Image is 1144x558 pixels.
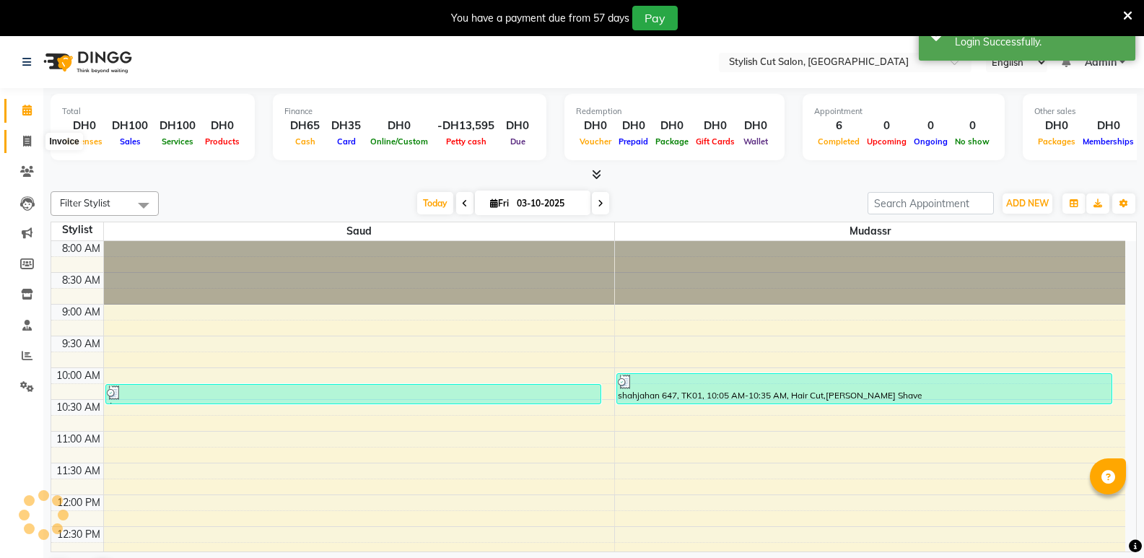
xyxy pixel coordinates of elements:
div: 0 [910,118,951,134]
div: 0 [863,118,910,134]
span: Upcoming [863,136,910,147]
div: Stylist [51,222,103,237]
div: Redemption [576,105,773,118]
span: Products [201,136,243,147]
div: DH0 [201,118,243,134]
span: mudassr [615,222,1126,240]
div: shahjahan 647, TK01, 10:05 AM-10:35 AM, Hair Cut,[PERSON_NAME] Shave [617,374,1112,404]
div: dre, TK02, 10:15 AM-10:35 AM, Hair Cut [106,385,601,404]
div: DH35 [326,118,367,134]
div: DH0 [652,118,692,134]
div: DH0 [1034,118,1079,134]
div: You have a payment due from 57 days [451,11,629,26]
span: Services [158,136,197,147]
div: 10:30 AM [53,400,103,415]
div: 12:30 PM [54,527,103,542]
div: DH0 [576,118,615,134]
span: Filter Stylist [60,197,110,209]
span: Fri [486,198,512,209]
div: 11:00 AM [53,432,103,447]
span: Today [417,192,453,214]
div: 9:30 AM [59,336,103,352]
div: DH0 [692,118,738,134]
div: DH0 [62,118,106,134]
input: Search Appointment [868,192,994,214]
img: logo [37,42,136,82]
div: 9:00 AM [59,305,103,320]
button: Pay [632,6,678,30]
input: 2025-10-03 [512,193,585,214]
div: Invoice [45,133,82,150]
span: Saud [104,222,614,240]
div: Appointment [814,105,993,118]
div: DH100 [154,118,201,134]
span: Wallet [740,136,772,147]
div: DH100 [106,118,154,134]
div: Login Successfully. [955,35,1125,50]
span: ADD NEW [1006,198,1049,209]
span: Online/Custom [367,136,432,147]
div: 10:00 AM [53,368,103,383]
span: Cash [292,136,319,147]
div: -DH13,595 [432,118,500,134]
div: DH0 [500,118,535,134]
span: Completed [814,136,863,147]
div: DH0 [738,118,773,134]
div: 11:30 AM [53,463,103,479]
div: 6 [814,118,863,134]
div: DH0 [367,118,432,134]
span: Ongoing [910,136,951,147]
div: 8:00 AM [59,241,103,256]
span: Card [333,136,359,147]
span: Package [652,136,692,147]
span: Prepaid [615,136,652,147]
div: Finance [284,105,535,118]
div: 8:30 AM [59,273,103,288]
button: ADD NEW [1003,193,1052,214]
span: Sales [116,136,144,147]
span: No show [951,136,993,147]
div: Total [62,105,243,118]
span: Petty cash [442,136,490,147]
span: Due [507,136,529,147]
div: 0 [951,118,993,134]
div: DH65 [284,118,326,134]
span: Gift Cards [692,136,738,147]
span: Admin [1085,55,1117,70]
div: 12:00 PM [54,495,103,510]
span: Packages [1034,136,1079,147]
span: Memberships [1079,136,1138,147]
div: DH0 [1079,118,1138,134]
span: Voucher [576,136,615,147]
div: DH0 [615,118,652,134]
